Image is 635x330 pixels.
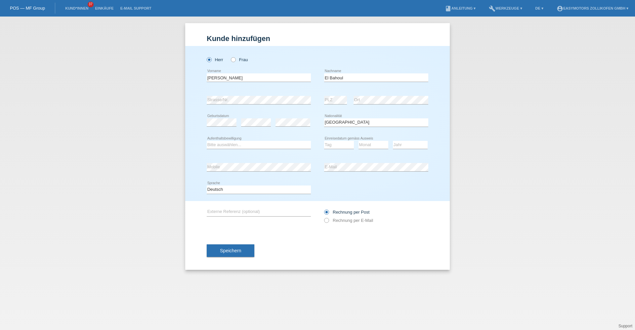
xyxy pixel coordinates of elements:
[324,218,328,226] input: Rechnung per E-Mail
[324,210,328,218] input: Rechnung per Post
[489,5,495,12] i: build
[442,6,479,10] a: bookAnleitung ▾
[486,6,526,10] a: buildWerkzeuge ▾
[62,6,92,10] a: Kund*innen
[207,34,428,43] h1: Kunde hinzufügen
[207,244,254,257] button: Speichern
[231,57,248,62] label: Frau
[324,210,369,215] label: Rechnung per Post
[553,6,632,10] a: account_circleEasymotors Zollikofen GmbH ▾
[324,218,373,223] label: Rechnung per E-Mail
[532,6,547,10] a: DE ▾
[445,5,451,12] i: book
[557,5,563,12] i: account_circle
[207,57,211,62] input: Herr
[88,2,94,7] span: 37
[117,6,155,10] a: E-Mail Support
[231,57,235,62] input: Frau
[92,6,117,10] a: Einkäufe
[220,248,241,253] span: Speichern
[618,324,632,328] a: Support
[10,6,45,11] a: POS — MF Group
[207,57,223,62] label: Herr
